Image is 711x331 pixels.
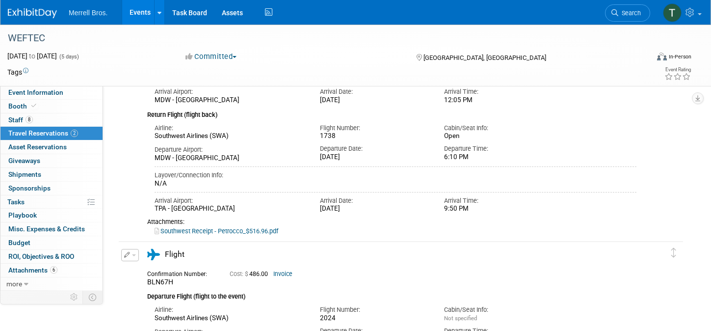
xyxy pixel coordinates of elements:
[8,252,74,260] span: ROI, Objectives & ROO
[590,51,691,66] div: Event Format
[0,264,103,277] a: Attachments6
[8,116,33,124] span: Staff
[320,132,429,140] div: 1738
[0,195,103,209] a: Tasks
[147,287,636,302] div: Departure Flight (flight to the event)
[147,268,215,278] div: Confirmation Number:
[320,196,429,205] div: Arrival Date:
[155,205,305,213] div: TPA - [GEOGRAPHIC_DATA]
[155,196,305,205] div: Arrival Airport:
[663,3,682,22] img: Theresa Lucas
[320,124,429,133] div: Flight Number:
[155,87,305,96] div: Arrival Airport:
[0,168,103,181] a: Shipments
[320,205,429,213] div: [DATE]
[155,171,636,180] div: Layover/Connection Info:
[0,236,103,249] a: Budget
[155,154,305,163] div: MDW - [GEOGRAPHIC_DATA]
[7,67,28,77] td: Tags
[7,52,57,60] span: [DATE] [DATE]
[69,9,107,17] span: Merrell Bros.
[165,250,184,259] span: Flight
[0,222,103,236] a: Misc. Expenses & Credits
[8,225,85,233] span: Misc. Expenses & Credits
[31,103,36,109] i: Booth reservation complete
[0,113,103,127] a: Staff8
[0,100,103,113] a: Booth
[444,124,553,133] div: Cabin/Seat Info:
[320,144,429,153] div: Departure Date:
[71,130,78,137] span: 2
[444,144,553,153] div: Departure Time:
[4,29,633,47] div: WEFTEC
[657,53,667,60] img: Format-Inperson.png
[8,129,78,137] span: Travel Reservations
[0,277,103,291] a: more
[0,209,103,222] a: Playbook
[0,154,103,167] a: Giveaways
[8,239,30,247] span: Budget
[444,205,553,213] div: 9:50 PM
[320,96,429,105] div: [DATE]
[8,157,40,165] span: Giveaways
[6,280,22,288] span: more
[0,86,103,99] a: Event Information
[155,227,278,235] a: Southwest Receipt - Petrocco_$516.96.pdf
[664,67,691,72] div: Event Rating
[155,96,305,105] div: MDW - [GEOGRAPHIC_DATA]
[27,52,37,60] span: to
[668,53,691,60] div: In-Person
[320,153,429,162] div: [DATE]
[320,87,429,96] div: Arrival Date:
[147,105,636,120] div: Return Flight (flight back)
[444,305,553,314] div: Cabin/Seat Info:
[8,102,38,110] span: Booth
[155,314,305,323] div: Southwest Airlines (SWA)
[8,143,67,151] span: Asset Reservations
[8,8,57,18] img: ExhibitDay
[444,132,553,140] div: Open
[444,153,553,162] div: 6:10 PM
[444,196,553,205] div: Arrival Time:
[0,140,103,154] a: Asset Reservations
[155,145,305,154] div: Departure Airport:
[0,182,103,195] a: Sponsorships
[320,305,429,314] div: Flight Number:
[230,271,249,277] span: Cost: $
[147,249,160,260] i: Flight
[26,116,33,123] span: 8
[83,291,103,303] td: Toggle Event Tabs
[155,180,636,188] div: N/A
[0,250,103,263] a: ROI, Objectives & ROO
[8,88,63,96] span: Event Information
[605,4,650,22] a: Search
[8,211,37,219] span: Playbook
[618,9,641,17] span: Search
[8,266,57,274] span: Attachments
[58,54,79,60] span: (5 days)
[444,87,553,96] div: Arrival Time:
[155,305,305,314] div: Airline:
[320,314,429,323] div: 2024
[444,96,553,105] div: 12:05 PM
[147,278,173,286] span: BLN67H
[66,291,83,303] td: Personalize Event Tab Strip
[423,54,546,61] span: [GEOGRAPHIC_DATA], [GEOGRAPHIC_DATA]
[8,170,41,178] span: Shipments
[147,218,636,226] div: Attachments:
[671,248,676,258] i: Click and drag to move item
[230,271,272,277] span: 486.00
[7,198,25,206] span: Tasks
[155,124,305,133] div: Airline:
[273,271,292,277] a: Invoice
[8,184,51,192] span: Sponsorships
[155,132,305,140] div: Southwest Airlines (SWA)
[50,266,57,274] span: 6
[0,127,103,140] a: Travel Reservations2
[182,52,240,62] button: Committed
[444,315,477,322] span: Not specified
